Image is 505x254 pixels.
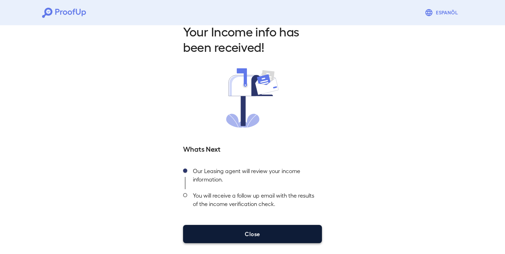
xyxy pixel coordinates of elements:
img: received.svg [226,68,279,128]
div: Our Leasing agent will review your income information. [187,165,322,189]
h2: Your Income info has been received! [183,23,322,54]
button: Close [183,225,322,243]
h5: Whats Next [183,144,322,153]
button: Espanõl [422,6,463,20]
div: You will receive a follow up email with the results of the income verification check. [187,189,322,214]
